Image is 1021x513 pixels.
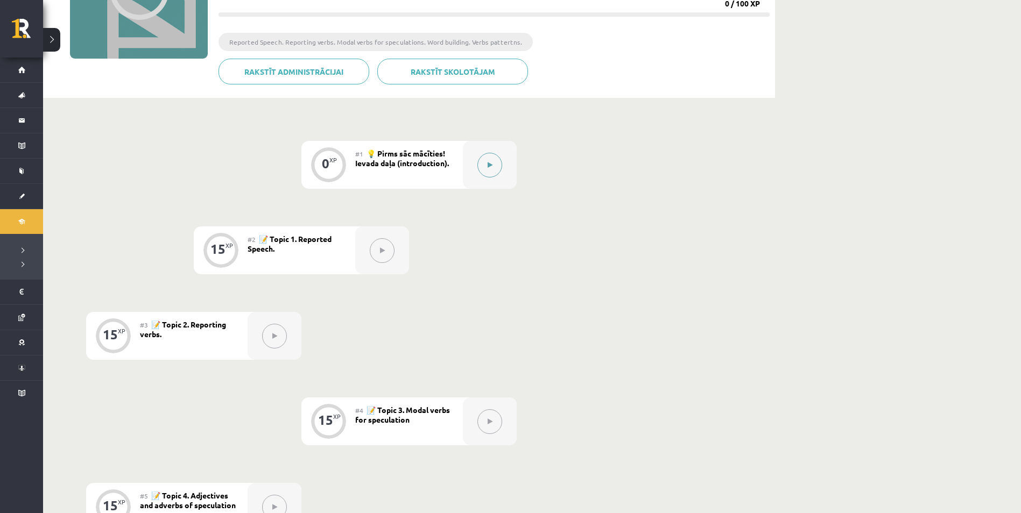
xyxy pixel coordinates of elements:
span: 💡 Pirms sāc mācīties! Ievada daļa (introduction). [355,148,449,168]
span: #1 [355,149,363,158]
span: #2 [248,235,256,244]
div: 0 [322,159,329,168]
div: XP [329,157,337,163]
a: Rīgas 1. Tālmācības vidusskola [12,19,43,46]
div: XP [118,328,125,334]
div: XP [226,243,233,248]
div: XP [118,499,125,505]
div: 15 [318,415,333,425]
span: 📝 Topic 1. Reported Speech. [248,234,332,253]
span: 📝 Topic 3. Modal verbs for speculation [355,405,450,424]
li: Reported Speech. Reporting verbs. Modal verbs for speculations. Word building. Verbs pattertns. [219,33,533,51]
span: 📝 Topic 2. Reporting verbs. [140,319,226,339]
span: #3 [140,320,148,329]
div: 15 [210,244,226,254]
div: 15 [103,330,118,339]
a: Rakstīt administrācijai [219,59,369,84]
span: #5 [140,491,148,500]
div: XP [333,414,341,419]
div: 15 [103,501,118,510]
span: 📝 Topic 4. Adjectives and adverbs of speculation [140,490,236,510]
a: Rakstīt skolotājam [377,59,528,84]
span: #4 [355,406,363,415]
